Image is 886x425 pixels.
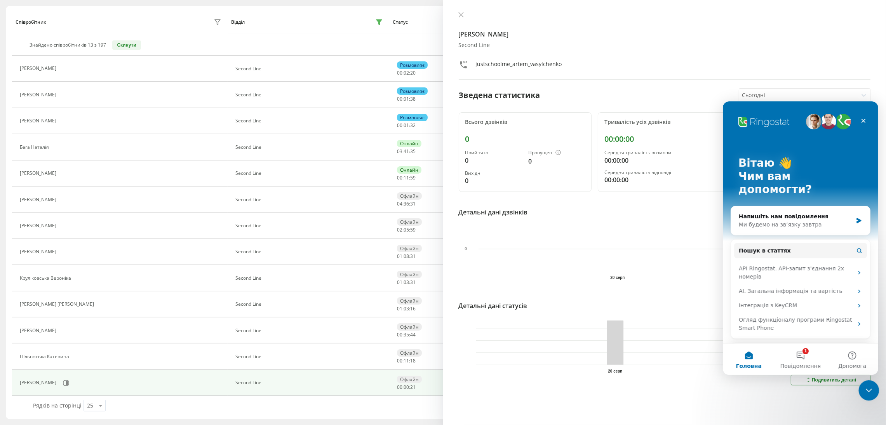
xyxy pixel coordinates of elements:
[397,70,402,76] span: 00
[30,42,106,48] div: Знайдено співробітників 13 з 197
[397,245,422,252] div: Офлайн
[397,385,416,390] div: : :
[404,384,409,390] span: 00
[410,148,416,155] span: 35
[528,157,585,166] div: 0
[404,279,409,286] span: 03
[397,271,422,278] div: Офлайн
[397,332,416,338] div: : :
[235,66,385,71] div: Second Line
[465,134,585,144] div: 0
[397,175,416,181] div: : :
[805,377,856,383] div: Подивитись деталі
[397,114,428,121] div: Розмовляє
[604,150,724,155] div: Середня тривалість розмови
[397,174,402,181] span: 00
[404,253,409,260] span: 08
[410,305,416,312] span: 16
[20,380,58,385] div: [PERSON_NAME]
[235,145,385,150] div: Second Line
[235,171,385,176] div: Second Line
[235,223,385,228] div: Second Line
[20,197,58,202] div: [PERSON_NAME]
[20,145,51,150] div: Бега Наталія
[397,140,421,147] div: Онлайн
[459,207,528,217] div: Детальні дані дзвінків
[859,380,879,401] iframe: Intercom live chat
[397,218,422,226] div: Офлайн
[723,101,878,375] iframe: Intercom live chat
[20,171,58,176] div: [PERSON_NAME]
[397,323,422,331] div: Офлайн
[397,226,402,233] span: 02
[397,297,422,305] div: Офлайн
[404,226,409,233] span: 05
[410,226,416,233] span: 59
[397,227,416,233] div: : :
[397,201,416,207] div: : :
[465,119,585,125] div: Всього дзвінків
[393,19,408,25] div: Статус
[397,349,422,357] div: Офлайн
[397,384,402,390] span: 00
[231,19,245,25] div: Відділ
[397,123,416,128] div: : :
[465,150,522,155] div: Прийнято
[397,305,402,312] span: 01
[397,122,402,129] span: 00
[410,384,416,390] span: 21
[235,118,385,124] div: Second Line
[397,148,402,155] span: 03
[410,200,416,207] span: 31
[235,249,385,254] div: Second Line
[397,279,402,286] span: 01
[235,275,385,281] div: Second Line
[397,253,402,260] span: 01
[397,306,416,312] div: : :
[476,60,562,71] div: justschoolme_artem_vasylchenko
[235,354,385,359] div: Second Line
[404,96,409,102] span: 01
[410,279,416,286] span: 31
[404,357,409,364] span: 11
[608,369,622,373] text: 20 серп
[87,402,93,409] div: 25
[410,70,416,76] span: 20
[397,61,428,69] div: Розмовляє
[397,357,402,364] span: 00
[397,200,402,207] span: 04
[791,374,870,385] button: Подивитись деталі
[20,249,58,254] div: [PERSON_NAME]
[397,166,421,174] div: Онлайн
[404,200,409,207] span: 36
[16,19,46,25] div: Співробітник
[404,122,409,129] span: 01
[465,171,522,176] div: Вихідні
[410,357,416,364] span: 18
[397,376,422,383] div: Офлайн
[20,92,58,98] div: [PERSON_NAME]
[20,223,58,228] div: [PERSON_NAME]
[112,40,141,50] button: Скинути
[604,134,724,144] div: 00:00:00
[459,30,871,39] h4: [PERSON_NAME]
